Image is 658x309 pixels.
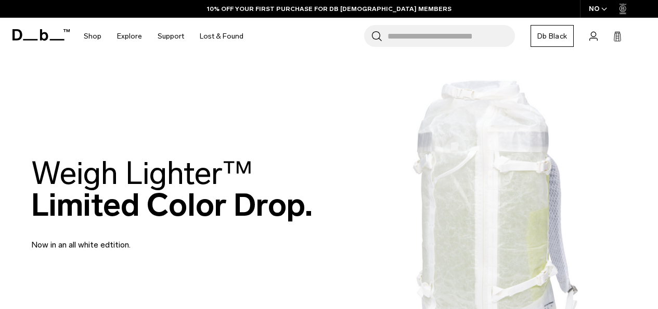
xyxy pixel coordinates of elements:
[117,18,142,55] a: Explore
[31,154,253,192] span: Weigh Lighter™
[84,18,101,55] a: Shop
[31,226,281,251] p: Now in an all white edtition.
[531,25,574,47] a: Db Black
[200,18,243,55] a: Lost & Found
[76,18,251,55] nav: Main Navigation
[31,157,313,221] h2: Limited Color Drop.
[207,4,451,14] a: 10% OFF YOUR FIRST PURCHASE FOR DB [DEMOGRAPHIC_DATA] MEMBERS
[158,18,184,55] a: Support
